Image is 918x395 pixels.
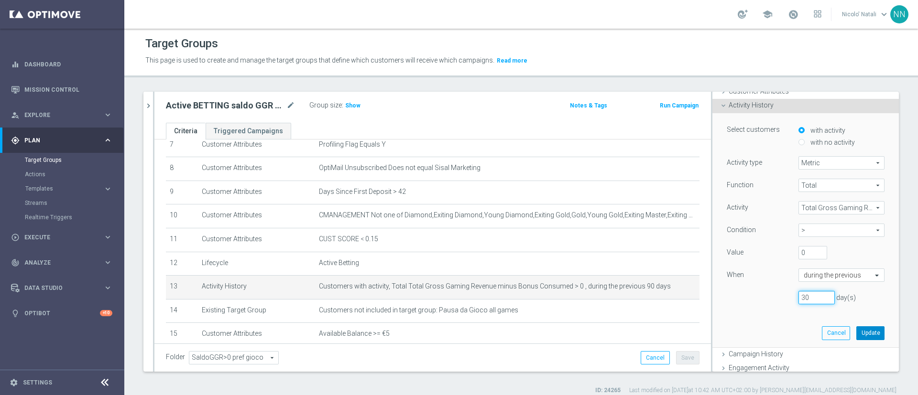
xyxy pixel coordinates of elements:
[11,61,113,68] div: equalizer Dashboard
[11,310,113,317] button: lightbulb Optibot +10
[822,326,850,340] button: Cancel
[11,111,113,119] button: person_search Explore keyboard_arrow_right
[24,52,112,77] a: Dashboard
[103,258,112,267] i: keyboard_arrow_right
[166,252,198,276] td: 12
[569,100,608,111] button: Notes & Tags
[103,136,112,145] i: keyboard_arrow_right
[319,259,359,267] span: Active Betting
[629,386,896,395] label: Last modified on [DATE] at 10:42 AM UTC+02:00 by [PERSON_NAME][EMAIL_ADDRESS][DOMAIN_NAME]
[11,60,20,69] i: equalizer
[166,323,198,347] td: 15
[727,225,756,234] label: Condition
[25,167,123,181] div: Actions
[319,140,386,149] span: Profiling Flag Equals Y
[11,111,20,119] i: person_search
[24,300,100,326] a: Optibot
[24,235,103,240] span: Execute
[10,378,18,387] i: settings
[11,300,112,326] div: Optibot
[206,123,291,139] a: Triggered Campaigns
[319,211,696,219] span: CMANAGEMENT Not one of Diamond,Exiting Diamond,Young Diamond,Exiting Gold,Gold,Young Gold,Exiting...
[198,157,316,181] td: Customer Attributes
[25,185,113,192] button: Templates keyboard_arrow_right
[890,5,908,23] div: NN
[166,123,206,139] a: Criteria
[729,87,789,95] span: Customer Attributes
[659,100,699,111] button: Run Campaign
[11,86,113,94] button: Mission Control
[841,7,890,21] a: Nicolo' Natalikeyboard_arrow_down
[496,55,528,66] button: Read more
[11,136,20,145] i: gps_fixed
[595,386,621,395] label: ID: 24265
[166,157,198,181] td: 8
[729,101,774,109] span: Activity History
[808,138,855,147] label: with no activity
[143,92,153,120] button: chevron_right
[24,138,103,143] span: Plan
[11,258,20,267] i: track_changes
[727,248,743,256] label: Value
[11,259,113,267] button: track_changes Analyze keyboard_arrow_right
[100,310,112,316] div: +10
[641,351,670,364] button: Cancel
[25,199,99,207] a: Streams
[198,228,316,252] td: Customer Attributes
[198,181,316,204] td: Customer Attributes
[166,276,198,299] td: 13
[103,283,112,292] i: keyboard_arrow_right
[319,188,406,196] span: Days Since First Deposit > 42
[11,284,103,292] div: Data Studio
[25,153,123,167] div: Target Groups
[103,233,112,242] i: keyboard_arrow_right
[25,156,99,164] a: Target Groups
[25,196,123,210] div: Streams
[286,100,295,111] i: mode_edit
[342,101,343,109] label: :
[808,126,845,135] label: with activity
[145,37,218,51] h1: Target Groups
[729,350,783,358] span: Campaign History
[345,102,361,109] span: Show
[166,204,198,228] td: 10
[25,186,94,192] span: Templates
[25,171,99,178] a: Actions
[198,133,316,157] td: Customer Attributes
[727,203,748,212] label: Activity
[11,233,103,242] div: Execute
[11,284,113,292] button: Data Studio keyboard_arrow_right
[24,260,103,266] span: Analyze
[319,164,481,172] span: OptiMail Unsubscribed Does not equal Sisal Marketing
[24,112,103,118] span: Explore
[11,258,103,267] div: Analyze
[166,353,185,361] label: Folder
[11,234,113,241] button: play_circle_outline Execute keyboard_arrow_right
[25,181,123,196] div: Templates
[198,204,316,228] td: Customer Attributes
[166,133,198,157] td: 7
[309,101,342,109] label: Group size
[23,380,52,385] a: Settings
[198,276,316,299] td: Activity History
[319,330,390,338] span: Available Balance >= €5
[166,228,198,252] td: 11
[727,158,762,167] label: Activity type
[24,77,112,102] a: Mission Control
[198,299,316,323] td: Existing Target Group
[144,101,153,110] i: chevron_right
[25,186,103,192] div: Templates
[11,309,20,318] i: lightbulb
[319,282,671,290] span: Customers with activity, Total Total Gross Gaming Revenue minus Bonus Consumed > 0 , during the p...
[166,181,198,204] td: 9
[319,235,378,243] span: CUST SCORE < 0.15
[11,77,112,102] div: Mission Control
[676,351,699,364] button: Save
[879,9,889,20] span: keyboard_arrow_down
[103,184,112,193] i: keyboard_arrow_right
